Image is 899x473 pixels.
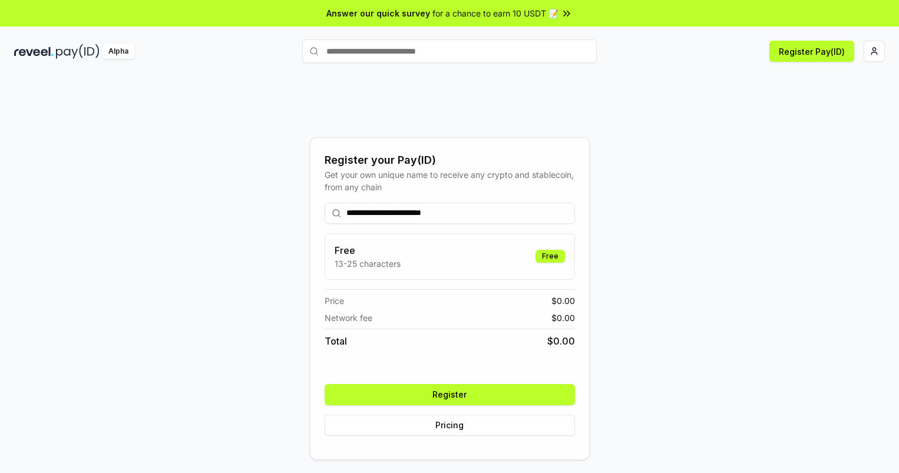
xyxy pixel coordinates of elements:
[325,168,575,193] div: Get your own unique name to receive any crypto and stablecoin, from any chain
[551,295,575,307] span: $ 0.00
[335,243,401,257] h3: Free
[325,312,372,324] span: Network fee
[536,250,565,263] div: Free
[325,384,575,405] button: Register
[326,7,430,19] span: Answer our quick survey
[325,334,347,348] span: Total
[102,44,135,59] div: Alpha
[325,152,575,168] div: Register your Pay(ID)
[325,295,344,307] span: Price
[432,7,558,19] span: for a chance to earn 10 USDT 📝
[769,41,854,62] button: Register Pay(ID)
[14,44,54,59] img: reveel_dark
[325,415,575,436] button: Pricing
[56,44,100,59] img: pay_id
[547,334,575,348] span: $ 0.00
[551,312,575,324] span: $ 0.00
[335,257,401,270] p: 13-25 characters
